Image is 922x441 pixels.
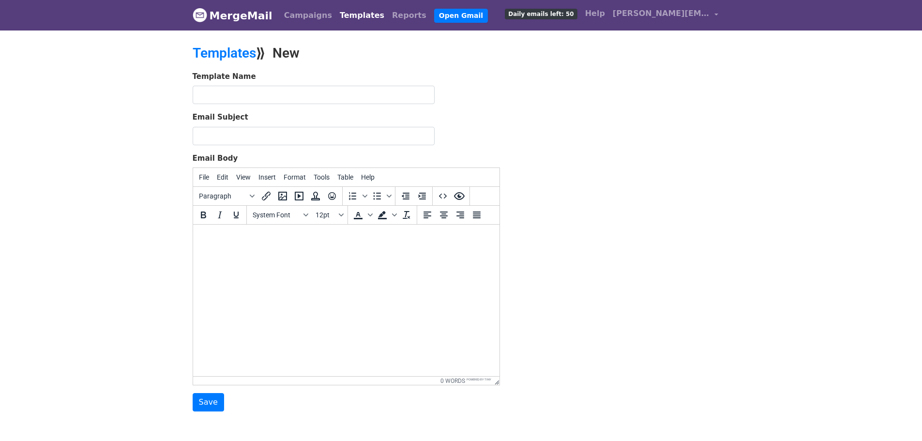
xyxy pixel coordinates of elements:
span: Tools [314,173,330,181]
button: Emoticons [324,188,340,204]
span: Daily emails left: 50 [505,9,577,19]
a: Campaigns [280,6,336,25]
a: Templates [336,6,388,25]
span: 12pt [316,211,337,219]
div: Numbered list [345,188,369,204]
button: Decrease indent [397,188,414,204]
a: Open Gmail [434,9,488,23]
button: Underline [228,207,244,223]
a: Templates [193,45,256,61]
button: Insert/edit link [258,188,274,204]
button: Font sizes [312,207,346,223]
span: File [199,173,209,181]
button: 0 words [440,378,465,384]
button: Fonts [249,207,312,223]
a: Help [581,4,609,23]
iframe: Rich Text Area. Press ALT-0 for help. [193,225,499,376]
a: [PERSON_NAME][EMAIL_ADDRESS][PERSON_NAME][DOMAIN_NAME] [609,4,722,27]
div: Bullet list [369,188,393,204]
button: Align center [436,207,452,223]
button: Insert/edit image [274,188,291,204]
a: MergeMail [193,5,272,26]
a: Daily emails left: 50 [501,4,581,23]
button: Align left [419,207,436,223]
span: Help [361,173,375,181]
span: Edit [217,173,228,181]
a: Reports [388,6,430,25]
button: Clear formatting [398,207,415,223]
h2: ⟫ New [193,45,546,61]
label: Email Body [193,153,238,164]
span: Insert [258,173,276,181]
div: Resize [491,377,499,385]
span: [PERSON_NAME][EMAIL_ADDRESS][PERSON_NAME][DOMAIN_NAME] [613,8,710,19]
iframe: Chat Widget [874,395,922,441]
button: Bold [195,207,212,223]
a: Powered by Tiny [467,378,491,381]
img: MergeMail logo [193,8,207,22]
button: Preview [451,188,468,204]
span: Paragraph [199,192,246,200]
button: Blocks [195,188,258,204]
div: Background color [374,207,398,223]
button: Align right [452,207,469,223]
span: System Font [253,211,300,219]
span: Format [284,173,306,181]
div: Text color [350,207,374,223]
button: Insert template [307,188,324,204]
span: View [236,173,251,181]
span: Table [337,173,353,181]
label: Email Subject [193,112,248,123]
button: Justify [469,207,485,223]
button: Source code [435,188,451,204]
button: Insert/edit media [291,188,307,204]
button: Increase indent [414,188,430,204]
button: Italic [212,207,228,223]
input: Save [193,393,224,411]
label: Template Name [193,71,256,82]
